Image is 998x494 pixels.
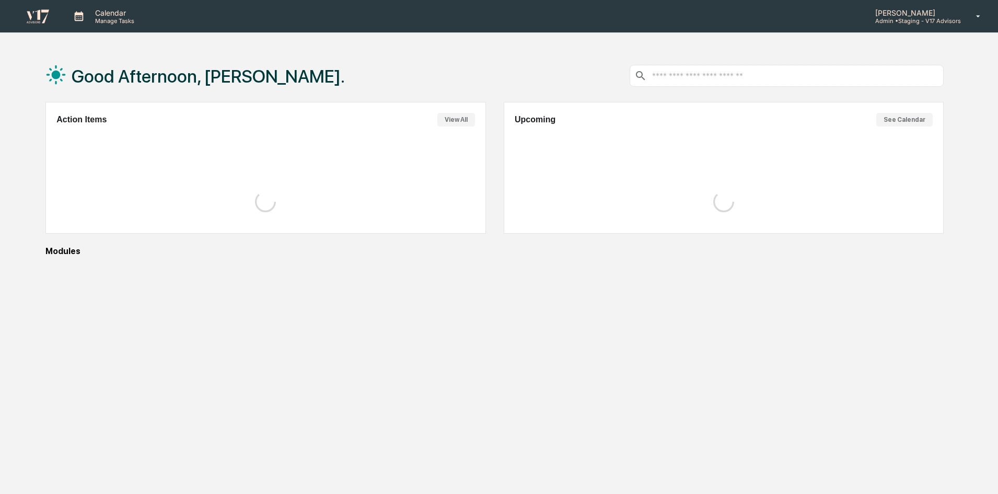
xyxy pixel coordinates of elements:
h1: Good Afternoon, [PERSON_NAME]. [72,66,345,87]
button: View All [437,113,475,127]
p: [PERSON_NAME] [867,8,961,17]
div: Modules [45,246,944,256]
p: Manage Tasks [87,17,140,25]
button: See Calendar [876,113,933,127]
p: Calendar [87,8,140,17]
img: logo [25,8,50,24]
h2: Upcoming [515,115,555,124]
p: Admin • Staging - V17 Advisors [867,17,961,25]
h2: Action Items [56,115,107,124]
